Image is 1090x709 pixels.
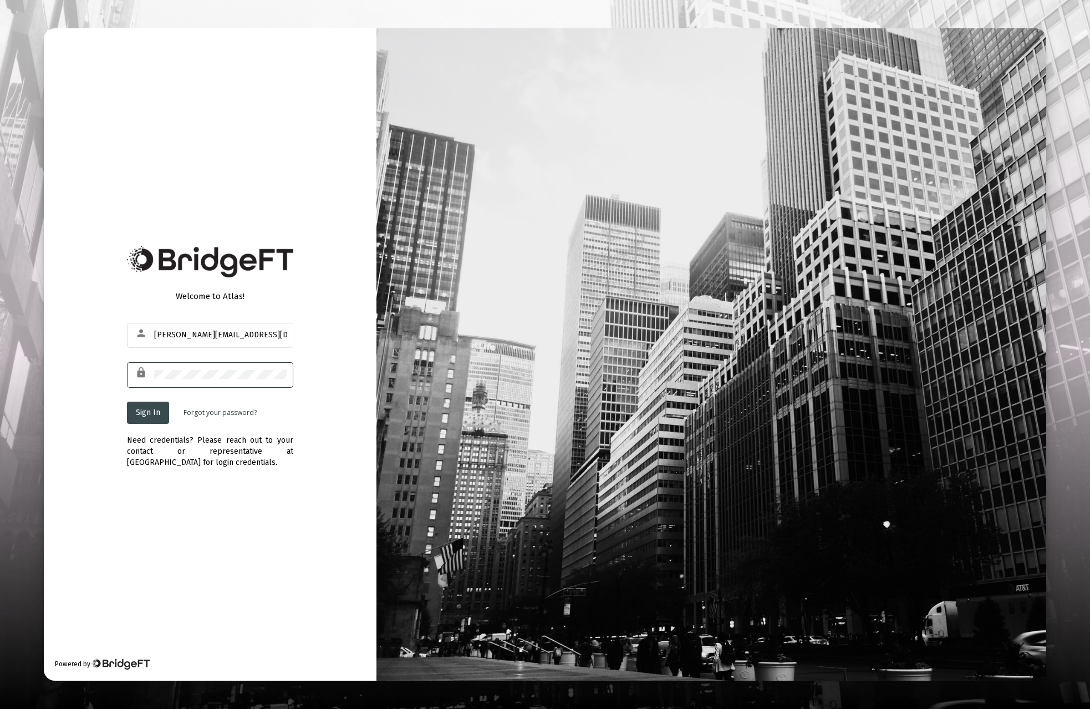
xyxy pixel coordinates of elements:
span: Sign In [136,408,160,417]
button: Sign In [127,402,169,424]
div: Powered by [55,659,150,670]
div: Need credentials? Please reach out to your contact or representative at [GEOGRAPHIC_DATA] for log... [127,424,293,468]
mat-icon: lock [135,366,149,379]
img: Bridge Financial Technology Logo [91,659,150,670]
img: Bridge Financial Technology Logo [127,246,293,277]
a: Forgot your password? [184,407,257,418]
mat-icon: person [135,327,149,340]
input: Email or Username [154,331,287,340]
div: Welcome to Atlas! [127,291,293,302]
